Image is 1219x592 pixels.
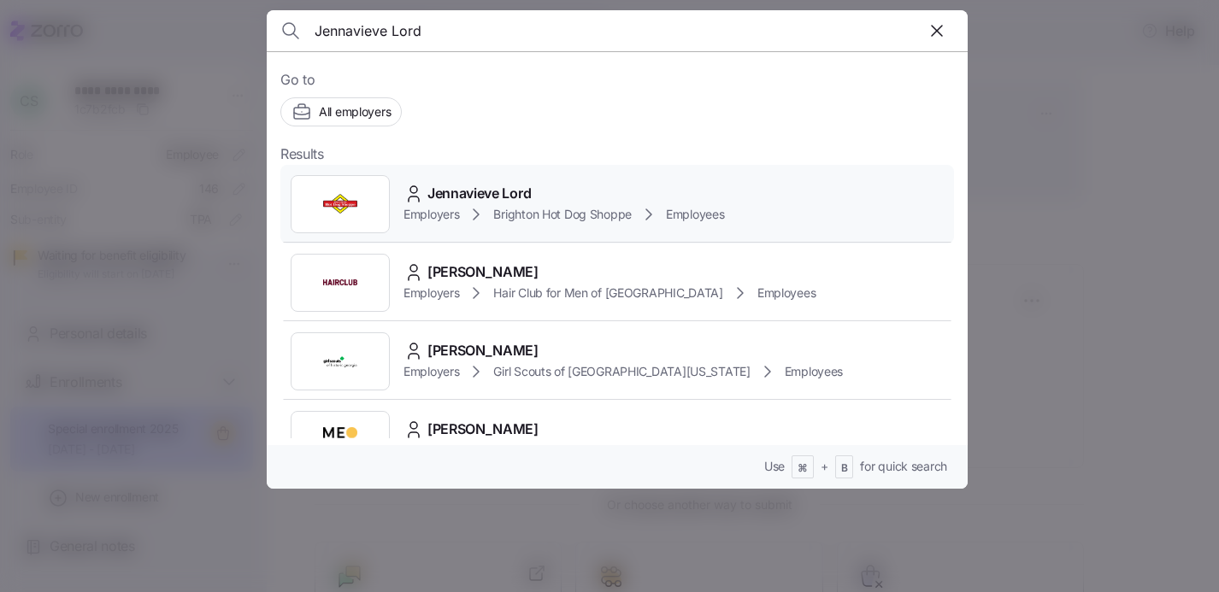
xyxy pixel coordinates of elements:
span: Employees [757,284,816,302]
span: ⌘ [798,461,808,476]
span: + [821,458,828,475]
span: Employers [403,284,459,302]
span: Jennavieve Lord [427,183,531,204]
span: Hair Club for Men of [GEOGRAPHIC_DATA] [493,284,722,302]
span: B [841,461,848,476]
span: Employees [666,206,724,223]
span: All employers [319,103,391,120]
img: Employer logo [323,423,357,457]
span: [PERSON_NAME] [427,419,539,440]
span: [PERSON_NAME] [427,340,539,361]
span: for quick search [860,458,947,475]
img: Employer logo [323,266,357,300]
span: Girl Scouts of [GEOGRAPHIC_DATA][US_STATE] [493,363,750,380]
span: Use [764,458,785,475]
span: Employees [785,363,843,380]
button: All employers [280,97,402,126]
img: Employer logo [323,344,357,378]
span: Employers [403,363,459,380]
span: [PERSON_NAME] [427,261,539,283]
span: Brighton Hot Dog Shoppe [493,206,632,223]
span: Employers [403,206,459,223]
span: Go to [280,69,954,91]
span: Results [280,144,324,165]
img: Employer logo [323,187,357,221]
